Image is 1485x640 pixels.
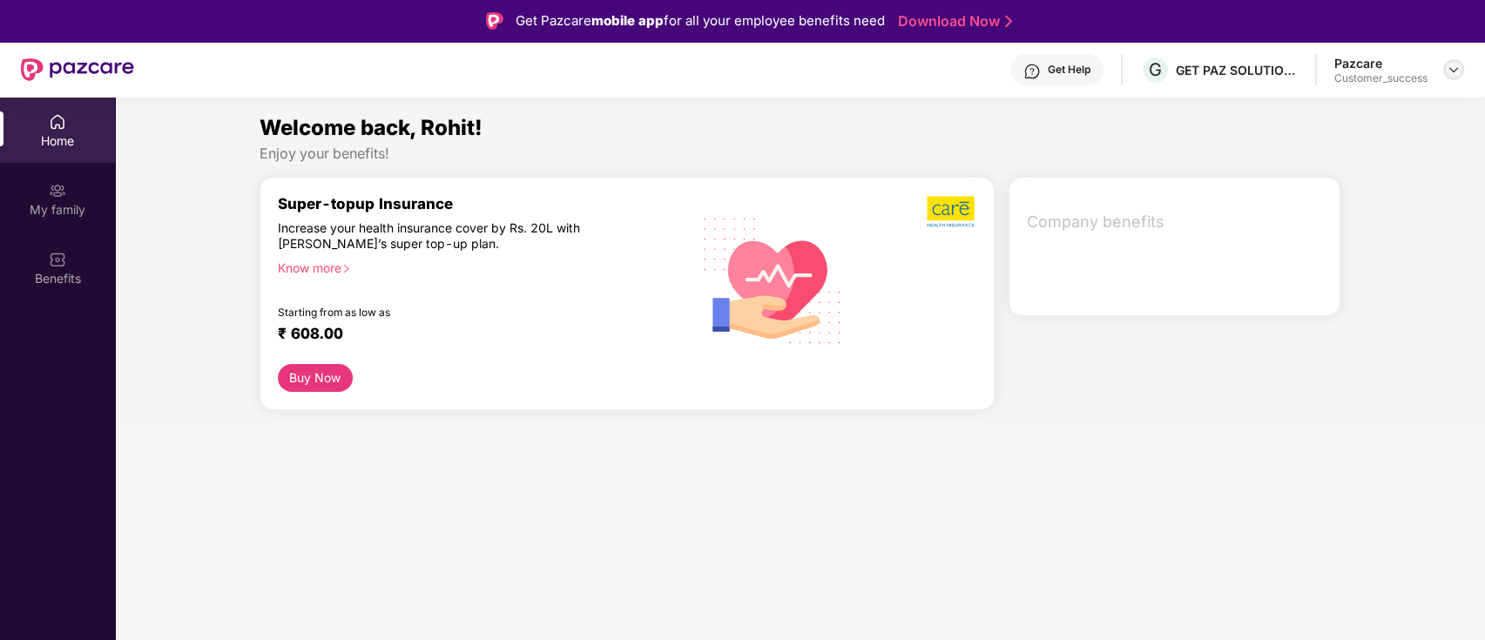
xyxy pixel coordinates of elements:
[260,145,1341,163] div: Enjoy your benefits!
[1334,55,1428,71] div: Pazcare
[21,58,134,81] img: New Pazcare Logo
[927,195,976,228] img: b5dec4f62d2307b9de63beb79f102df3.png
[1005,12,1012,30] img: Stroke
[1334,71,1428,85] div: Customer_success
[1023,63,1041,80] img: svg+xml;base64,PHN2ZyBpZD0iSGVscC0zMngzMiIgeG1sbnM9Imh0dHA6Ly93d3cudzMub3JnLzIwMDAvc3ZnIiB3aWR0aD...
[278,260,675,273] div: Know more
[1149,59,1162,80] span: G
[486,12,503,30] img: Logo
[278,306,611,318] div: Starting from as low as
[1027,210,1326,234] span: Company benefits
[278,325,668,346] div: ₹ 608.00
[1447,63,1461,77] img: svg+xml;base64,PHN2ZyBpZD0iRHJvcGRvd24tMzJ4MzIiIHhtbG5zPSJodHRwOi8vd3d3LnczLm9yZy8yMDAwL3N2ZyIgd2...
[1016,199,1340,245] div: Company benefits
[278,195,685,212] div: Super-topup Insurance
[49,113,66,131] img: svg+xml;base64,PHN2ZyBpZD0iSG9tZSIgeG1sbnM9Imh0dHA6Ly93d3cudzMub3JnLzIwMDAvc3ZnIiB3aWR0aD0iMjAiIG...
[1176,62,1298,78] div: GET PAZ SOLUTIONS PRIVATE LIMTED
[341,264,351,273] span: right
[591,12,664,29] strong: mobile app
[49,182,66,199] img: svg+xml;base64,PHN2ZyB3aWR0aD0iMjAiIGhlaWdodD0iMjAiIHZpZXdCb3g9IjAgMCAyMCAyMCIgZmlsbD0ibm9uZSIgeG...
[516,10,885,31] div: Get Pazcare for all your employee benefits need
[278,220,611,253] div: Increase your health insurance cover by Rs. 20L with [PERSON_NAME]’s super top-up plan.
[690,195,856,364] img: svg+xml;base64,PHN2ZyB4bWxucz0iaHR0cDovL3d3dy53My5vcmcvMjAwMC9zdmciIHhtbG5zOnhsaW5rPSJodHRwOi8vd3...
[260,115,483,140] span: Welcome back, Rohit!
[898,12,1007,30] a: Download Now
[49,251,66,268] img: svg+xml;base64,PHN2ZyBpZD0iQmVuZWZpdHMiIHhtbG5zPSJodHRwOi8vd3d3LnczLm9yZy8yMDAwL3N2ZyIgd2lkdGg9Ij...
[1048,63,1090,77] div: Get Help
[278,364,354,392] button: Buy Now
